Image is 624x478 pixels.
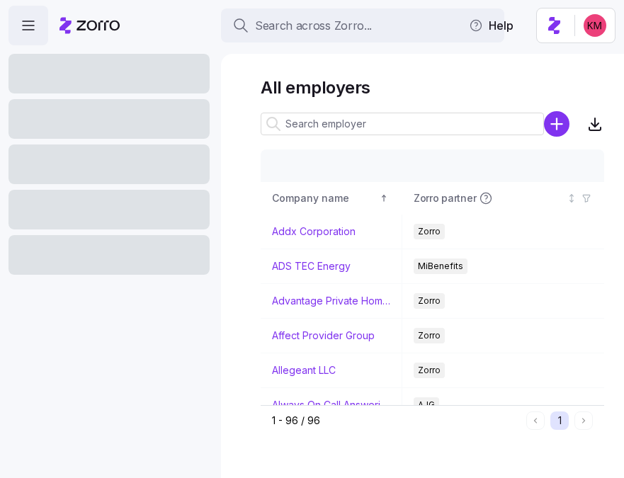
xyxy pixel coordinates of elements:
[526,411,545,430] button: Previous page
[402,182,608,215] th: Zorro partnerNot sorted
[418,363,441,378] span: Zorro
[458,11,525,40] button: Help
[418,397,435,413] span: AJG
[469,17,514,34] span: Help
[272,259,351,273] a: ADS TEC Energy
[414,191,476,205] span: Zorro partner
[544,111,569,137] svg: add icon
[418,224,441,239] span: Zorro
[584,14,606,37] img: 8fbd33f679504da1795a6676107ffb9e
[418,328,441,343] span: Zorro
[272,414,521,428] div: 1 - 96 / 96
[261,76,604,98] h1: All employers
[221,8,504,42] button: Search across Zorro...
[255,17,372,35] span: Search across Zorro...
[567,193,577,203] div: Not sorted
[272,190,377,206] div: Company name
[272,329,375,343] a: Affect Provider Group
[272,224,356,239] a: Addx Corporation
[550,411,569,430] button: 1
[574,411,593,430] button: Next page
[418,258,463,274] span: MiBenefits
[418,293,441,309] span: Zorro
[379,193,389,203] div: Sorted ascending
[272,398,390,412] a: Always On Call Answering Service
[272,294,390,308] a: Advantage Private Home Care
[261,182,402,215] th: Company nameSorted ascending
[272,363,336,377] a: Allegeant LLC
[261,113,544,135] input: Search employer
